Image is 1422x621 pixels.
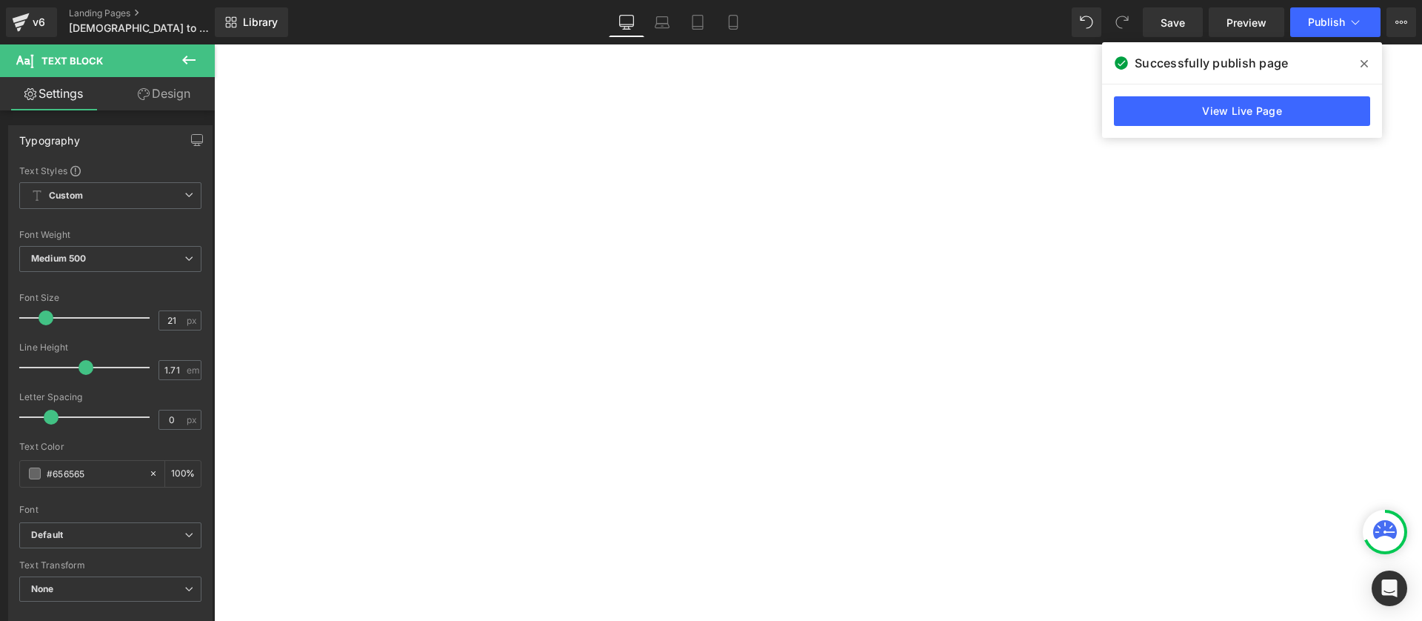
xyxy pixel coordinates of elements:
button: Redo [1107,7,1137,37]
div: Line Height [19,342,201,353]
a: Landing Pages [69,7,239,19]
span: Successfully publish page [1135,54,1288,72]
div: Letter Spacing [19,392,201,402]
div: Text Color [19,442,201,452]
div: Text Transform [19,560,201,571]
div: Font [19,505,201,515]
span: em [187,365,199,375]
b: Medium 500 [31,253,86,264]
span: Text Block [41,55,103,67]
span: Publish [1308,16,1345,28]
a: Preview [1209,7,1284,37]
a: Desktop [609,7,644,37]
div: Text Styles [19,165,201,176]
span: Save [1161,15,1185,30]
a: Laptop [644,7,680,37]
a: Mobile [715,7,751,37]
div: Typography [19,126,80,147]
a: Design [110,77,218,110]
div: Font Size [19,293,201,303]
div: Open Intercom Messenger [1372,571,1407,606]
i: Default [31,529,63,542]
div: v6 [30,13,48,32]
button: More [1386,7,1416,37]
a: v6 [6,7,57,37]
button: Publish [1290,7,1381,37]
a: New Library [215,7,288,37]
span: Preview [1226,15,1266,30]
div: % [165,461,201,487]
span: Library [243,16,278,29]
span: [DEMOGRAPHIC_DATA] to [PERSON_NAME] Conference [69,22,211,34]
b: None [31,583,54,594]
span: px [187,415,199,425]
input: Color [47,465,141,482]
div: Font Weight [19,230,201,240]
button: Undo [1072,7,1101,37]
span: px [187,316,199,325]
a: View Live Page [1114,96,1370,126]
b: Custom [49,190,83,202]
a: Tablet [680,7,715,37]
